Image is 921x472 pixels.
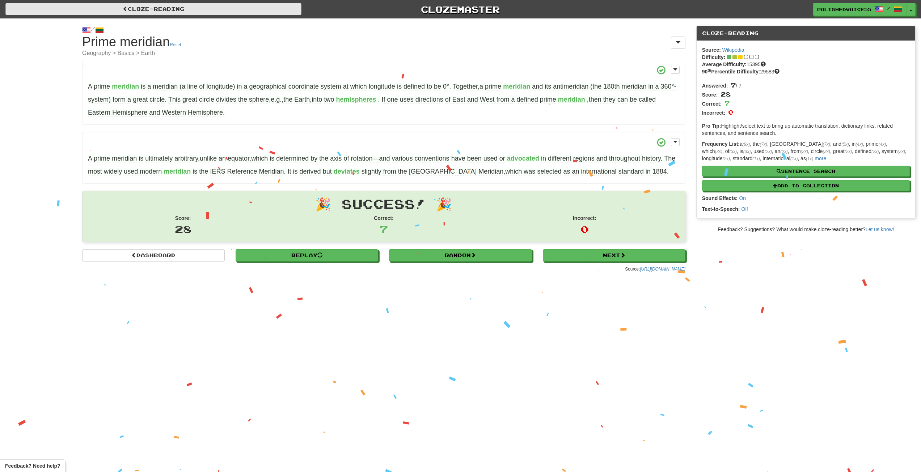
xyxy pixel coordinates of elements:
span: can [617,96,628,103]
a: more [815,156,826,161]
span: great [182,96,197,103]
span: a [655,83,659,90]
span: (the [590,83,601,90]
span: , , [88,155,507,162]
span: then [589,96,601,103]
h1: 🎉 Success! 🎉 [88,197,680,211]
span: great [133,96,148,103]
span: used [483,155,498,162]
span: which [350,83,367,90]
span: Eastern [88,109,110,116]
strong: Pro Tip: [702,123,721,129]
span: used [124,168,138,175]
span: a [147,83,151,90]
span: different [548,155,571,162]
span: 180th [603,83,620,90]
span: . [378,96,380,103]
span: was [524,168,535,175]
strong: Answered: [702,83,728,89]
strong: Frequency List: [702,141,740,147]
span: two [324,96,334,103]
span: international [581,168,617,175]
span: a [244,83,248,90]
span: form [113,96,126,103]
strong: meridian [503,83,530,90]
a: PolishedVoice5564 / [813,3,907,16]
span: circle [149,96,165,103]
div: Cloze-Reading [697,26,915,41]
span: 28 [721,90,731,98]
span: is [397,83,402,90]
span: sphere [249,96,269,103]
span: Open feedback widget [5,462,60,469]
span: defined [517,96,538,103]
span: of [343,155,349,162]
span: Western [162,109,186,116]
em: (3x) [729,149,736,154]
span: East [452,96,465,103]
span: divides [216,96,236,103]
span: Meridian [478,168,503,175]
em: (3x) [743,149,751,154]
strong: Average Difficulty: [702,61,747,67]
span: the [283,96,292,103]
span: Hemisphere [188,109,223,116]
span: defined [404,83,425,90]
em: (2x) [823,149,830,154]
strong: Score: [702,92,718,98]
span: antimeridian [553,83,588,90]
span: by [310,155,317,162]
span: line [187,83,197,90]
small: Source: [625,267,685,272]
button: Sentence Search [702,166,910,177]
span: standard [618,168,644,175]
span: determined [276,155,309,162]
strong: meridian [112,83,139,90]
span: geographical [249,83,287,90]
span: the [398,168,407,175]
span: 7 [724,99,730,107]
span: in [237,83,242,90]
strong: meridian [164,168,191,175]
span: IERS [210,168,225,175]
em: (4x) [879,142,886,147]
span: which [505,168,522,175]
span: and [532,83,543,90]
span: West [480,96,495,103]
span: , . ., , [168,96,336,103]
span: its [545,83,551,90]
span: , [453,83,503,90]
span: 360°-system) [88,83,676,103]
strong: meridian [558,96,585,103]
a: Clozemaster [312,3,608,16]
span: the [199,168,208,175]
span: longitude [369,83,395,90]
em: (1x) [806,156,813,161]
span: rotation—and [351,155,390,162]
span: in [648,83,654,90]
span: If [382,96,385,103]
span: prime [540,96,556,103]
span: . [141,83,451,90]
strong: Sound Effects: [702,195,738,201]
em: (9x) [743,142,750,147]
span: and [149,109,160,116]
sup: th [707,68,711,72]
span: most [88,168,102,175]
strong: Source: [702,47,721,53]
em: (2x) [801,149,808,154]
em: (2x) [764,149,772,154]
span: the [238,96,247,103]
div: 0 [490,222,680,236]
span: PolishedVoice5564 [817,6,871,13]
span: a [479,83,483,90]
span: 1884 [652,168,667,175]
span: an [219,155,226,162]
a: Reset [170,42,181,47]
a: Cloze-Reading [5,3,301,15]
span: . [88,83,676,103]
span: an [572,168,579,175]
span: modern [140,168,162,175]
span: Hemisphere [112,109,147,116]
span: be [630,96,637,103]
